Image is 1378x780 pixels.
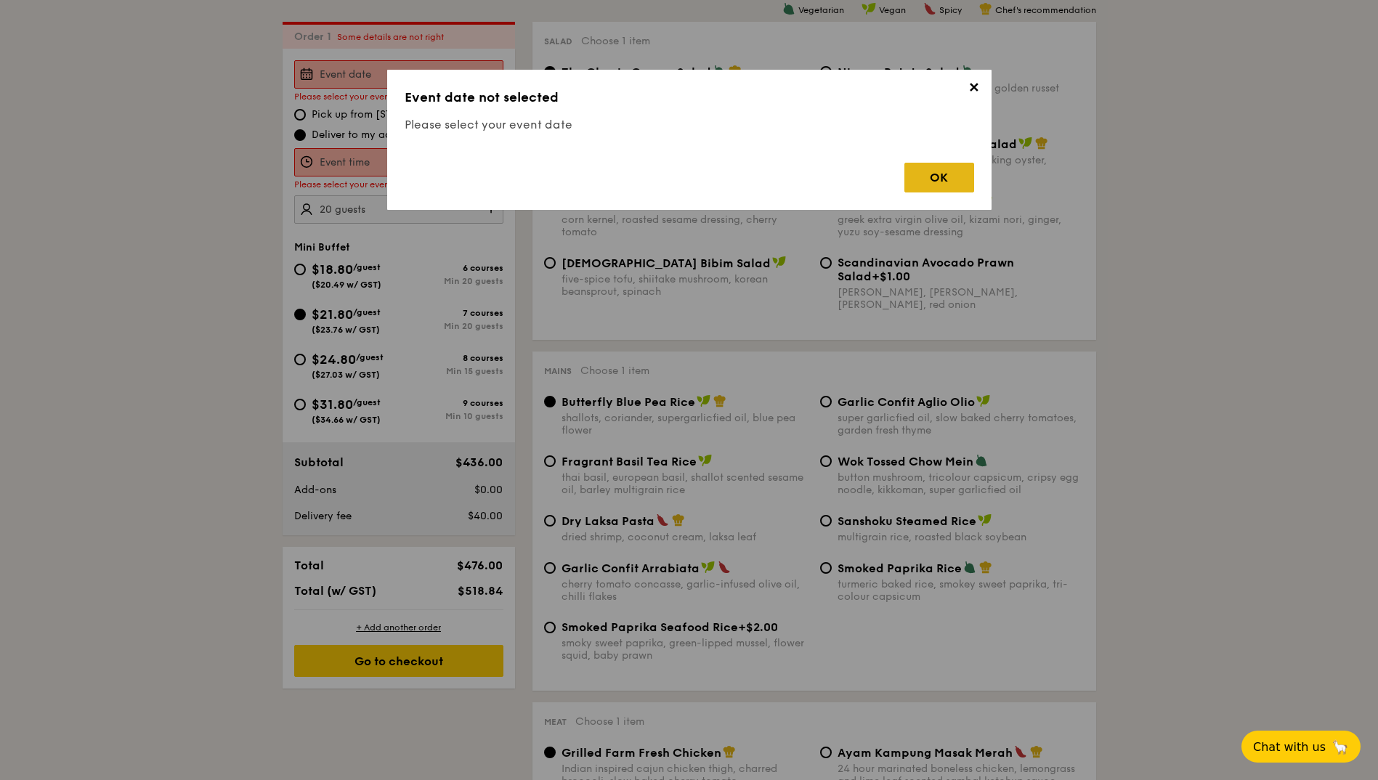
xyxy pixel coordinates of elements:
[1332,739,1349,755] span: 🦙
[1253,740,1326,754] span: Chat with us
[964,80,984,100] span: ✕
[405,116,974,134] h4: Please select your event date
[405,87,974,107] h3: Event date not selected
[904,163,974,192] div: OK
[1241,731,1361,763] button: Chat with us🦙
